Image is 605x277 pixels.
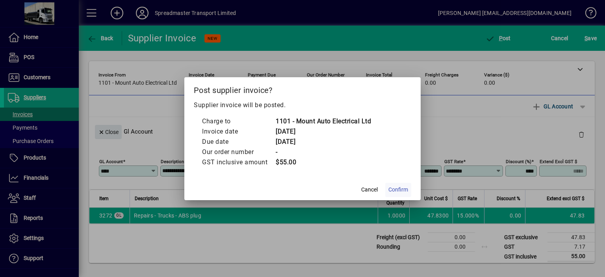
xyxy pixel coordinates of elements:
[275,157,371,167] td: $55.00
[202,147,275,157] td: Our order number
[184,77,421,100] h2: Post supplier invoice?
[194,100,411,110] p: Supplier invoice will be posted.
[275,147,371,157] td: -
[357,183,382,197] button: Cancel
[202,126,275,137] td: Invoice date
[385,183,411,197] button: Confirm
[202,116,275,126] td: Charge to
[361,186,378,194] span: Cancel
[275,137,371,147] td: [DATE]
[202,157,275,167] td: GST inclusive amount
[275,126,371,137] td: [DATE]
[388,186,408,194] span: Confirm
[202,137,275,147] td: Due date
[275,116,371,126] td: 1101 - Mount Auto Electrical Ltd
